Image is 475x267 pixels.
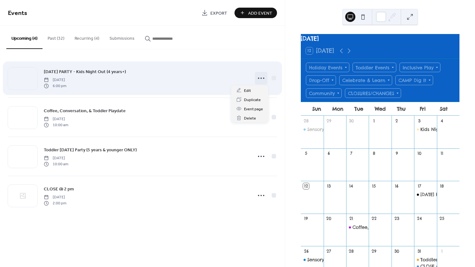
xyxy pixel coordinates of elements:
div: 27 [326,248,332,254]
a: Export [197,8,232,18]
div: Coffee, Conversation, & Toddler Playdate [346,224,369,230]
div: Kids Night Out [420,126,453,133]
div: Sun [306,102,327,116]
button: Submissions [104,26,140,48]
span: [DATE] [44,195,66,200]
span: Export [210,10,227,17]
div: 9 [394,151,399,156]
span: Events [8,7,27,19]
div: 6 [326,151,332,156]
div: 30 [348,118,354,124]
div: 24 [416,216,422,222]
button: Recurring (4) [69,26,104,48]
div: 25 [439,216,445,222]
div: Sensory [DATE] - Sensory Hour [307,126,375,133]
div: Sensory Sunday - Sensory Hour [301,126,323,133]
span: Add Event [248,10,272,17]
span: Delete [244,115,256,122]
div: Wed [370,102,391,116]
div: 10 [416,151,422,156]
div: Fri [412,102,433,116]
a: Coffee, Conversation, & Toddler Playdate [44,107,126,114]
div: Toddler Halloween Party (5 years & younger ONLY) [414,257,437,263]
span: [DATE] [44,116,68,122]
div: Sensory [DATE] - Sensory Hour [307,257,375,263]
button: Past (32) [43,26,69,48]
span: 2:00 pm [44,200,66,206]
div: 7 [348,151,354,156]
span: [DATE] [44,155,68,161]
div: 4 [439,118,445,124]
div: 11 [439,151,445,156]
div: HALLOWEEN PARTY - Kids Night Out (4 years+) [414,191,437,198]
div: 30 [394,248,399,254]
button: Upcoming (4) [6,26,43,49]
div: 18 [439,183,445,189]
span: Event page [244,106,263,113]
div: 29 [326,118,332,124]
div: 8 [371,151,377,156]
button: Add Event [234,8,277,18]
div: 13 [326,183,332,189]
span: Coffee, Conversation, & Toddler Playdate [44,108,126,114]
div: Thu [391,102,412,116]
span: [DATE] PARTY - Kids Night Out (4 years+) [44,69,126,75]
span: Edit [244,87,251,94]
div: 16 [394,183,399,189]
div: 5 [303,151,309,156]
div: 12 [303,183,309,189]
div: Coffee, Conversation, & Toddler Playdate [353,224,447,230]
span: 10:00 am [44,161,68,167]
div: 28 [303,118,309,124]
span: Toddler [DATE] Party (5 years & younger ONLY) [44,147,137,154]
span: 6:00 pm [44,83,66,89]
div: 26 [303,248,309,254]
div: 22 [371,216,377,222]
div: Tue [348,102,370,116]
a: [DATE] PARTY - Kids Night Out (4 years+) [44,68,126,75]
div: 19 [303,216,309,222]
div: 31 [416,248,422,254]
div: 14 [348,183,354,189]
span: CLOSE @ 2 pm [44,186,74,193]
a: CLOSE @ 2 pm [44,185,74,193]
div: 20 [326,216,332,222]
a: Toddler [DATE] Party (5 years & younger ONLY) [44,146,137,154]
div: 17 [416,183,422,189]
div: 21 [348,216,354,222]
span: [DATE] [44,77,66,83]
div: 29 [371,248,377,254]
div: Mon [327,102,348,116]
div: 1 [439,248,445,254]
div: Kids Night Out [414,126,437,133]
span: 10:00 am [44,122,68,128]
div: 23 [394,216,399,222]
span: Duplicate [244,97,261,103]
div: 3 [416,118,422,124]
div: 28 [348,248,354,254]
div: Sensory Sunday - Sensory Hour [301,257,323,263]
div: 15 [371,183,377,189]
div: [DATE] [301,34,459,43]
div: 2 [394,118,399,124]
div: 1 [371,118,377,124]
div: Sat [433,102,454,116]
